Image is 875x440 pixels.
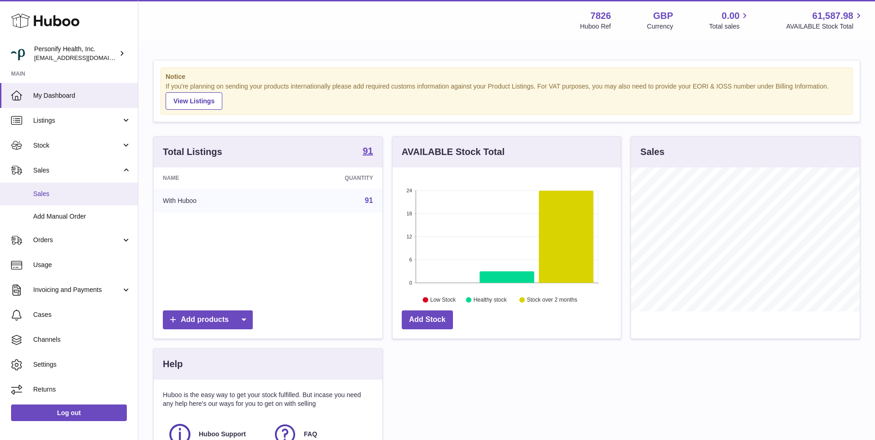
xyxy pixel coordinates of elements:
a: 91 [363,146,373,157]
span: Usage [33,261,131,269]
span: Invoicing and Payments [33,285,121,294]
a: 91 [365,196,373,204]
span: Returns [33,385,131,394]
span: Sales [33,190,131,198]
strong: Notice [166,72,848,81]
strong: 7826 [590,10,611,22]
a: Log out [11,404,127,421]
th: Quantity [274,167,382,189]
span: 61,587.98 [812,10,853,22]
text: 12 [406,234,412,239]
td: With Huboo [154,189,274,213]
span: Huboo Support [199,430,246,439]
text: Low Stock [430,297,456,303]
span: Orders [33,236,121,244]
span: 0.00 [722,10,740,22]
text: 0 [409,280,412,285]
text: Healthy stock [473,297,507,303]
span: Sales [33,166,121,175]
strong: 91 [363,146,373,155]
span: Channels [33,335,131,344]
text: 24 [406,188,412,193]
a: Add Stock [402,310,453,329]
span: FAQ [304,430,317,439]
a: 0.00 Total sales [709,10,750,31]
span: Listings [33,116,121,125]
span: My Dashboard [33,91,131,100]
h3: AVAILABLE Stock Total [402,146,505,158]
a: Add products [163,310,253,329]
a: 61,587.98 AVAILABLE Stock Total [786,10,864,31]
img: internalAdmin-7826@internal.huboo.com [11,47,25,60]
span: Add Manual Order [33,212,131,221]
span: [EMAIL_ADDRESS][DOMAIN_NAME] [34,54,136,61]
span: Settings [33,360,131,369]
text: Stock over 2 months [527,297,577,303]
span: Total sales [709,22,750,31]
strong: GBP [653,10,673,22]
a: View Listings [166,92,222,110]
text: 6 [409,257,412,262]
text: 18 [406,211,412,216]
th: Name [154,167,274,189]
h3: Help [163,358,183,370]
div: Currency [647,22,673,31]
h3: Total Listings [163,146,222,158]
div: If you're planning on sending your products internationally please add required customs informati... [166,82,848,110]
span: Stock [33,141,121,150]
span: AVAILABLE Stock Total [786,22,864,31]
div: Personify Health, Inc. [34,45,117,62]
h3: Sales [640,146,664,158]
div: Huboo Ref [580,22,611,31]
span: Cases [33,310,131,319]
p: Huboo is the easy way to get your stock fulfilled. But incase you need any help here's our ways f... [163,391,373,408]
